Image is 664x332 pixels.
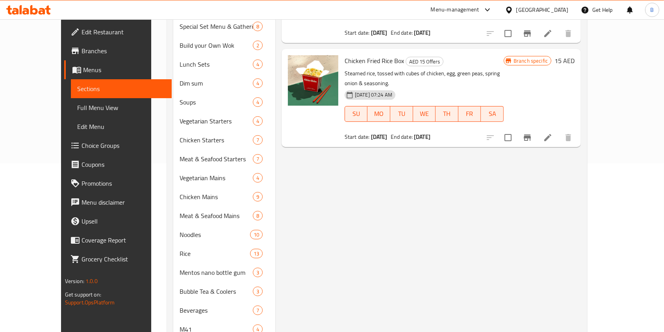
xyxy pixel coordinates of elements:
span: Chicken Fried Rice Box [345,55,404,67]
b: [DATE] [414,132,430,142]
span: Chicken Starters [180,135,253,145]
span: Mentos nano bottle gum [180,268,253,277]
button: SU [345,106,368,122]
span: Vegetarian Mains [180,173,253,183]
span: Full Menu View [77,103,166,112]
button: SA [481,106,504,122]
div: items [253,306,263,315]
div: Special Set Menu & Gathering Combos8 [173,17,275,36]
a: Upsell [64,212,172,231]
span: Coverage Report [82,235,166,245]
span: 1.0.0 [85,276,98,286]
div: Chicken Mains9 [173,187,275,206]
span: Noodles [180,230,250,239]
span: Upsell [82,216,166,226]
div: items [253,22,263,31]
span: WE [416,108,433,119]
span: Chicken Mains [180,192,253,201]
div: items [253,135,263,145]
span: 4 [253,99,262,106]
b: [DATE] [414,28,430,38]
div: items [253,41,263,50]
img: Chicken Fried Rice Box [288,55,338,106]
span: Meat & Seafood Starters [180,154,253,164]
span: 2 [253,42,262,49]
span: 4 [253,61,262,68]
div: Beverages7 [173,301,275,320]
div: Bubble Tea & Coolers [180,287,253,296]
span: 9 [253,193,262,201]
div: items [253,268,263,277]
span: Branches [82,46,166,56]
span: 3 [253,269,262,276]
span: Grocery Checklist [82,254,166,264]
span: 7 [253,136,262,144]
button: FR [458,106,481,122]
a: Edit Menu [71,117,172,136]
span: Dim sum [180,78,253,88]
a: Grocery Checklist [64,250,172,269]
b: [DATE] [371,132,388,142]
a: Coverage Report [64,231,172,250]
p: Steamed rice, tossed with cubes of chicken, egg, green peas, spring onion & seasoning. [345,69,504,88]
a: Choice Groups [64,136,172,155]
a: Edit Restaurant [64,22,172,41]
span: Special Set Menu & Gathering Combos [180,22,253,31]
button: MO [367,106,390,122]
span: AED 15 Offers [406,57,443,66]
span: 7 [253,155,262,163]
div: Meat & Seafood Starters7 [173,149,275,168]
a: Support.OpsPlatform [65,297,115,308]
div: items [250,230,263,239]
a: Promotions [64,174,172,193]
b: [DATE] [371,28,388,38]
a: Sections [71,79,172,98]
span: Menu disclaimer [82,198,166,207]
span: [DATE] 07:24 AM [352,91,395,99]
a: Menu disclaimer [64,193,172,212]
span: Select to update [500,25,516,42]
div: Rice13 [173,244,275,263]
button: Branch-specific-item [518,24,537,43]
span: 13 [250,250,262,257]
button: delete [559,128,578,147]
div: Vegetarian Mains4 [173,168,275,187]
div: [GEOGRAPHIC_DATA] [516,6,568,14]
a: Edit menu item [543,29,553,38]
span: 8 [253,23,262,30]
div: items [253,60,263,69]
div: Menu-management [431,5,479,15]
a: Menus [64,60,172,79]
span: Menus [83,65,166,75]
span: Beverages [180,306,253,315]
div: Build your Own Wok [180,41,253,50]
span: 8 [253,212,262,220]
span: Vegetarian Starters [180,116,253,126]
span: End date: [391,132,413,142]
div: Chicken Starters7 [173,131,275,149]
div: items [253,287,263,296]
a: Branches [64,41,172,60]
div: items [250,249,263,258]
span: Soups [180,97,253,107]
div: Lunch Sets [180,60,253,69]
span: 7 [253,307,262,314]
span: Start date: [345,28,370,38]
a: Full Menu View [71,98,172,117]
span: Meat & Seafood Mains [180,211,253,220]
div: items [253,192,263,201]
div: Lunch Sets4 [173,55,275,74]
span: Coupons [82,160,166,169]
div: items [253,78,263,88]
span: 4 [253,174,262,182]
